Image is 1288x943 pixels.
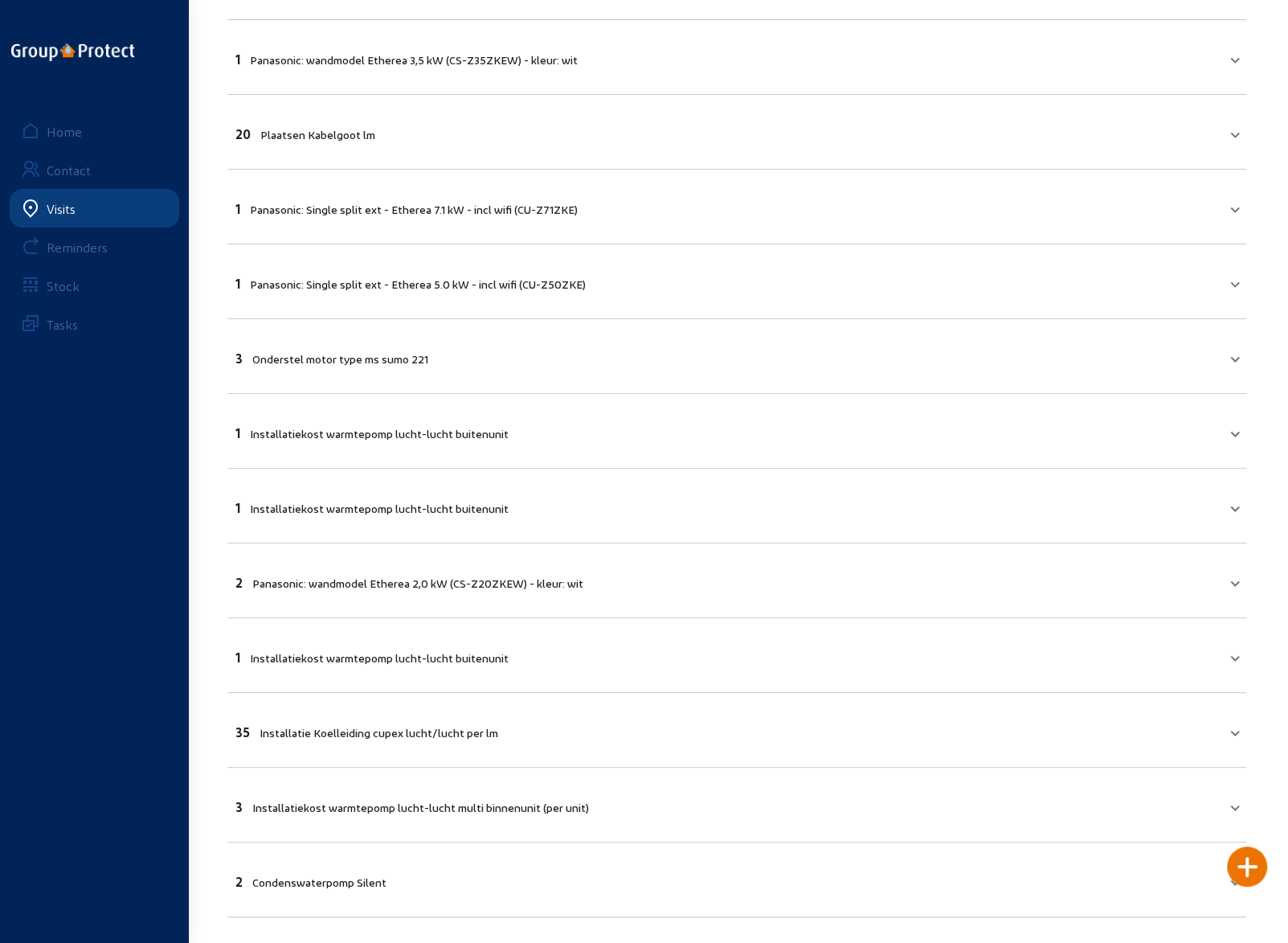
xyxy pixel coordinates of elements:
[227,329,1246,383] mat-expansion-panel-header: 3Onderstel motor type ms sumo 221
[227,105,1246,159] mat-expansion-panel-header: 20Plaatsen Kabelgoot lm
[235,425,240,441] span: 1
[47,278,80,293] div: Stock
[250,502,509,515] span: Installatiekost warmtepomp lucht-lucht buitenunit
[235,51,240,67] span: 1
[11,43,134,61] img: logo-oneline.png
[235,351,243,366] span: 3
[250,53,578,67] span: Panasonic: wandmodel Etherea 3,5 kW (CS-Z35ZKEW) - kleur: wit
[227,777,1246,832] mat-expansion-panel-header: 3Installatiekost warmtepomp lucht-lucht multi binnenunit (per unit)
[227,852,1246,907] mat-expansion-panel-header: 2Condenswaterpomp Silent
[227,254,1246,309] mat-expansion-panel-header: 1Panasonic: Single split ext - Etherea 5.0 kW - incl wifi (CU-Z50ZKE)
[227,478,1246,533] mat-expansion-panel-header: 1Installatiekost warmtepomp lucht-lucht buitenunit
[10,112,179,150] a: Home
[235,201,240,216] span: 1
[10,266,179,305] a: Stock
[47,240,108,255] div: Reminders
[47,162,91,178] div: Contact
[10,305,179,343] a: Tasks
[47,124,82,139] div: Home
[252,875,386,889] span: Condenswaterpomp Silent
[235,575,243,590] span: 2
[250,427,509,441] span: Installatiekost warmtepomp lucht-lucht buitenunit
[235,276,240,291] span: 1
[227,628,1246,683] mat-expansion-panel-header: 1Installatiekost warmtepomp lucht-lucht buitenunit
[260,726,498,740] span: Installatie Koelleiding cupex lucht/lucht per lm
[252,352,428,366] span: Onderstel motor type ms sumo 221
[10,150,179,189] a: Contact
[250,651,509,665] span: Installatiekost warmtepomp lucht-lucht buitenunit
[47,317,78,332] div: Tasks
[227,179,1246,234] mat-expansion-panel-header: 1Panasonic: Single split ext - Etherea 7.1 kW - incl wifi (CU-Z71ZKE)
[250,277,586,291] span: Panasonic: Single split ext - Etherea 5.0 kW - incl wifi (CU-Z50ZKE)
[260,128,375,141] span: Plaatsen Kabelgoot lm
[10,228,179,266] a: Reminders
[250,203,578,216] span: Panasonic: Single split ext - Etherea 7.1 kW - incl wifi (CU-Z71ZKE)
[227,404,1246,458] mat-expansion-panel-header: 1Installatiekost warmtepomp lucht-lucht buitenunit
[252,576,583,590] span: Panasonic: wandmodel Etherea 2,0 kW (CS-Z20ZKEW) - kleur: wit
[227,553,1246,608] mat-expansion-panel-header: 2Panasonic: wandmodel Etherea 2,0 kW (CS-Z20ZKEW) - kleur: wit
[235,500,240,515] span: 1
[252,801,589,814] span: Installatiekost warmtepomp lucht-lucht multi binnenunit (per unit)
[235,650,240,665] span: 1
[227,30,1246,84] mat-expansion-panel-header: 1Panasonic: wandmodel Etherea 3,5 kW (CS-Z35ZKEW) - kleur: wit
[235,724,250,740] span: 35
[10,189,179,228] a: Visits
[235,126,251,141] span: 20
[227,703,1246,757] mat-expansion-panel-header: 35Installatie Koelleiding cupex lucht/lucht per lm
[235,874,243,889] span: 2
[235,799,243,814] span: 3
[47,201,76,216] div: Visits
